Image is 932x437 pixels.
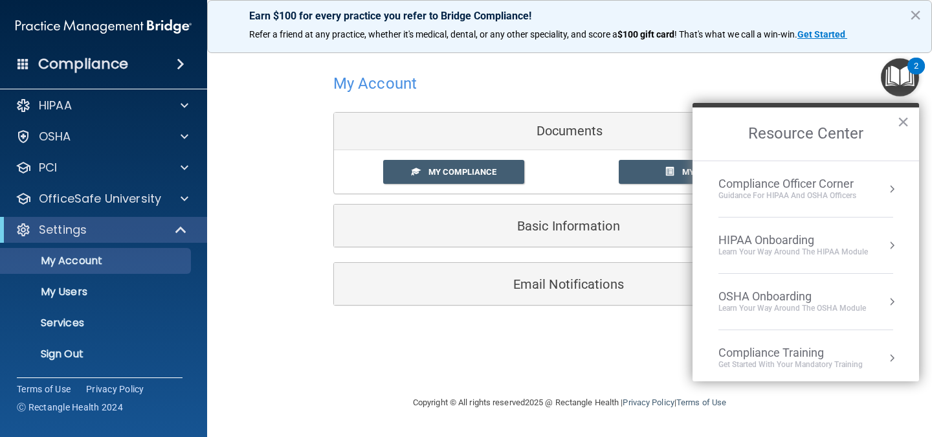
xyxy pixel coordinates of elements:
[249,29,617,39] span: Refer a friend at any practice, whether it's medical, dental, or any other speciality, and score a
[344,277,756,291] h5: Email Notifications
[16,98,188,113] a: HIPAA
[676,398,726,407] a: Terms of Use
[16,160,188,175] a: PCI
[718,190,856,201] div: Guidance for HIPAA and OSHA Officers
[914,66,918,83] div: 2
[39,222,87,238] p: Settings
[86,383,144,396] a: Privacy Policy
[333,382,806,423] div: Copyright © All rights reserved 2025 @ Rectangle Health | |
[17,401,123,414] span: Ⓒ Rectangle Health 2024
[718,177,856,191] div: Compliance Officer Corner
[897,111,909,132] button: Close
[8,348,185,361] p: Sign Out
[718,247,868,258] div: Learn Your Way around the HIPAA module
[344,269,795,298] a: Email Notifications
[16,222,188,238] a: Settings
[39,160,57,175] p: PCI
[718,303,866,314] div: Learn your way around the OSHA module
[674,29,797,39] span: ! That's what we call a win-win.
[682,167,714,177] span: My BAA
[718,289,866,304] div: OSHA Onboarding
[718,233,868,247] div: HIPAA Onboarding
[39,129,71,144] p: OSHA
[617,29,674,39] strong: $100 gift card
[39,191,161,207] p: OfficeSafe University
[693,107,919,161] h2: Resource Center
[17,383,71,396] a: Terms of Use
[693,103,919,381] div: Resource Center
[344,211,795,240] a: Basic Information
[718,346,863,360] div: Compliance Training
[623,398,674,407] a: Privacy Policy
[333,75,417,92] h4: My Account
[881,58,919,96] button: Open Resource Center, 2 new notifications
[38,55,128,73] h4: Compliance
[344,219,756,233] h5: Basic Information
[334,113,805,150] div: Documents
[797,29,845,39] strong: Get Started
[16,191,188,207] a: OfficeSafe University
[797,29,847,39] a: Get Started
[909,5,922,25] button: Close
[16,129,188,144] a: OSHA
[428,167,496,177] span: My Compliance
[16,14,192,39] img: PMB logo
[8,254,185,267] p: My Account
[39,98,72,113] p: HIPAA
[718,359,863,370] div: Get Started with your mandatory training
[8,286,185,298] p: My Users
[8,317,185,330] p: Services
[249,10,890,22] p: Earn $100 for every practice you refer to Bridge Compliance!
